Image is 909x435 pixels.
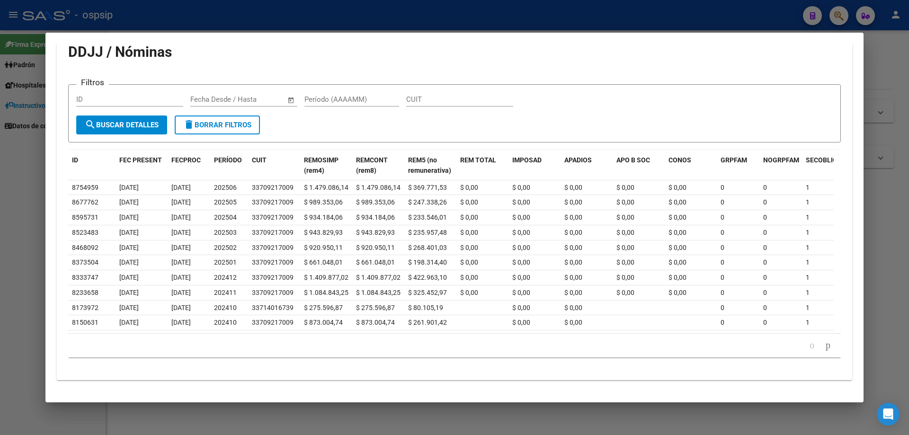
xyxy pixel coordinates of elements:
span: $ 0,00 [668,229,686,236]
datatable-header-cell: REMCONT (rem8) [352,150,404,181]
span: DDJJ / Nóminas [68,44,172,60]
span: $ 0,00 [512,304,530,311]
span: [DATE] [171,274,191,281]
span: $ 1.084.843,25 [304,289,348,296]
span: 1 [806,184,810,191]
span: [DATE] [171,184,191,191]
span: 0 [763,258,767,266]
span: $ 0,00 [668,274,686,281]
span: $ 80.105,19 [408,304,443,311]
span: FEC PRESENT [119,156,162,164]
span: $ 0,00 [512,274,530,281]
span: [DATE] [119,229,139,236]
span: $ 422.963,10 [408,274,447,281]
datatable-header-cell: REM5 (no remunerativa) [404,150,456,181]
a: go to previous page [805,340,819,351]
span: $ 0,00 [616,244,634,251]
span: $ 0,00 [564,213,582,221]
span: $ 247.338,26 [408,198,447,206]
span: [DATE] [119,319,139,326]
span: 8595731 [72,213,98,221]
span: $ 873.004,74 [304,319,343,326]
div: 33709217009 [252,212,294,223]
datatable-header-cell: ID [68,150,116,181]
span: 202501 [214,258,237,266]
span: [DATE] [171,198,191,206]
span: $ 0,00 [616,289,634,296]
span: 202410 [214,319,237,326]
span: $ 0,00 [460,184,478,191]
datatable-header-cell: REMOSIMP (rem4) [300,150,352,181]
span: 8754959 [72,184,98,191]
span: $ 1.409.877,02 [356,274,401,281]
span: $ 235.957,48 [408,229,447,236]
span: $ 0,00 [564,258,582,266]
span: 1 [806,213,810,221]
span: [DATE] [119,213,139,221]
span: ID [72,156,78,164]
span: $ 0,00 [512,319,530,326]
div: 33714016739 [252,302,294,313]
span: Buscar Detalles [85,121,159,129]
span: $ 0,00 [668,213,686,221]
div: 33709217009 [252,182,294,193]
span: 8523483 [72,229,98,236]
span: 0 [721,229,724,236]
span: $ 0,00 [616,213,634,221]
span: [DATE] [171,244,191,251]
span: 1 [806,229,810,236]
input: End date [230,95,276,104]
span: $ 0,00 [564,274,582,281]
span: $ 0,00 [460,244,478,251]
span: $ 0,00 [460,289,478,296]
span: [DATE] [119,304,139,311]
h3: Filtros [76,77,109,88]
span: $ 0,00 [668,244,686,251]
datatable-header-cell: NOGRPFAM [759,150,802,181]
span: APO B SOC [616,156,650,164]
span: [DATE] [119,198,139,206]
span: [DATE] [171,319,191,326]
span: $ 0,00 [668,198,686,206]
span: $ 0,00 [512,213,530,221]
span: 202506 [214,184,237,191]
span: $ 198.314,40 [408,258,447,266]
span: [DATE] [171,213,191,221]
div: 33709217009 [252,197,294,208]
span: $ 0,00 [564,229,582,236]
div: 33709217009 [252,272,294,283]
span: 1 [806,304,810,311]
span: [DATE] [119,184,139,191]
span: $ 0,00 [460,198,478,206]
span: 0 [721,258,724,266]
span: 202410 [214,304,237,311]
datatable-header-cell: APADIOS [561,150,613,181]
span: $ 0,00 [616,274,634,281]
mat-icon: delete [183,119,195,130]
span: $ 0,00 [512,198,530,206]
span: 0 [721,319,724,326]
span: CUIT [252,156,267,164]
span: $ 0,00 [668,184,686,191]
span: $ 0,00 [616,198,634,206]
span: 0 [763,274,767,281]
span: 0 [721,213,724,221]
span: REM5 (no remunerativa) [408,156,451,175]
span: 0 [763,184,767,191]
span: 8173972 [72,304,98,311]
datatable-header-cell: SECOBLIG [802,150,845,181]
span: $ 1.084.843,25 [356,289,401,296]
button: Open calendar [286,95,297,106]
span: 1 [806,258,810,266]
span: 202412 [214,274,237,281]
span: 1 [806,289,810,296]
span: $ 0,00 [460,258,478,266]
datatable-header-cell: PERÍODO [210,150,248,181]
span: [DATE] [119,258,139,266]
span: $ 661.048,01 [356,258,395,266]
span: $ 275.596,87 [356,304,395,311]
span: 0 [763,319,767,326]
div: 33709217009 [252,242,294,253]
span: 0 [763,213,767,221]
button: Buscar Detalles [76,115,167,134]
